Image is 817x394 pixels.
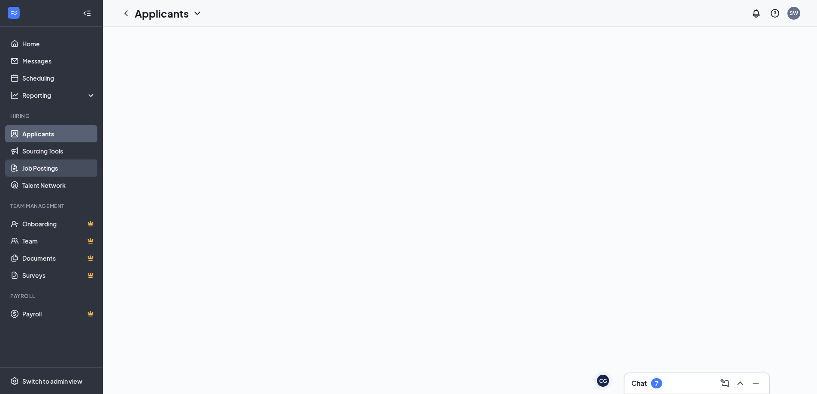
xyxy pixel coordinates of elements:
[22,159,96,177] a: Job Postings
[10,112,94,120] div: Hiring
[121,8,131,18] svg: ChevronLeft
[22,232,96,250] a: TeamCrown
[22,69,96,87] a: Scheduling
[9,9,18,17] svg: WorkstreamLogo
[751,8,761,18] svg: Notifications
[751,378,761,388] svg: Minimize
[10,292,94,300] div: Payroll
[10,91,19,99] svg: Analysis
[135,6,189,21] h1: Applicants
[22,305,96,322] a: PayrollCrown
[22,215,96,232] a: OnboardingCrown
[10,202,94,210] div: Team Management
[22,142,96,159] a: Sourcing Tools
[22,91,96,99] div: Reporting
[735,378,745,388] svg: ChevronUp
[733,376,747,390] button: ChevronUp
[22,377,82,385] div: Switch to admin view
[655,380,658,387] div: 7
[631,379,647,388] h3: Chat
[22,125,96,142] a: Applicants
[22,250,96,267] a: DocumentsCrown
[770,8,780,18] svg: QuestionInfo
[749,376,763,390] button: Minimize
[718,376,732,390] button: ComposeMessage
[22,35,96,52] a: Home
[192,8,202,18] svg: ChevronDown
[720,378,730,388] svg: ComposeMessage
[22,177,96,194] a: Talent Network
[83,9,91,18] svg: Collapse
[22,267,96,284] a: SurveysCrown
[790,9,798,17] div: SW
[599,377,607,385] div: CG
[10,377,19,385] svg: Settings
[22,52,96,69] a: Messages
